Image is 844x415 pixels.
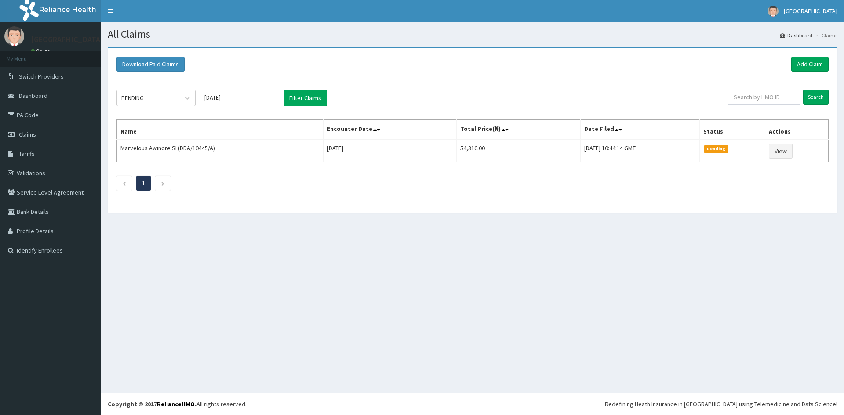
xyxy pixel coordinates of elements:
[117,140,324,162] td: Marvelous Awinore SI (DDA/10445/A)
[728,90,800,105] input: Search by HMO ID
[108,29,837,40] h1: All Claims
[161,179,165,187] a: Next page
[457,120,580,140] th: Total Price(₦)
[157,400,195,408] a: RelianceHMO
[19,72,64,80] span: Switch Providers
[791,57,829,72] a: Add Claim
[769,144,793,159] a: View
[323,120,457,140] th: Encounter Date
[19,130,36,138] span: Claims
[768,6,779,17] img: User Image
[605,400,837,408] div: Redefining Heath Insurance in [GEOGRAPHIC_DATA] using Telemedicine and Data Science!
[142,179,145,187] a: Page 1 is your current page
[700,120,765,140] th: Status
[200,90,279,105] input: Select Month and Year
[101,393,844,415] footer: All rights reserved.
[284,90,327,106] button: Filter Claims
[780,32,812,39] a: Dashboard
[580,140,699,162] td: [DATE] 10:44:14 GMT
[108,400,196,408] strong: Copyright © 2017 .
[704,145,728,153] span: Pending
[457,140,580,162] td: 54,310.00
[813,32,837,39] li: Claims
[121,94,144,102] div: PENDING
[31,36,103,43] p: [GEOGRAPHIC_DATA]
[580,120,699,140] th: Date Filed
[19,150,35,158] span: Tariffs
[765,120,829,140] th: Actions
[117,120,324,140] th: Name
[803,90,829,105] input: Search
[116,57,185,72] button: Download Paid Claims
[31,48,52,54] a: Online
[122,179,126,187] a: Previous page
[4,26,24,46] img: User Image
[784,7,837,15] span: [GEOGRAPHIC_DATA]
[19,92,47,100] span: Dashboard
[323,140,457,162] td: [DATE]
